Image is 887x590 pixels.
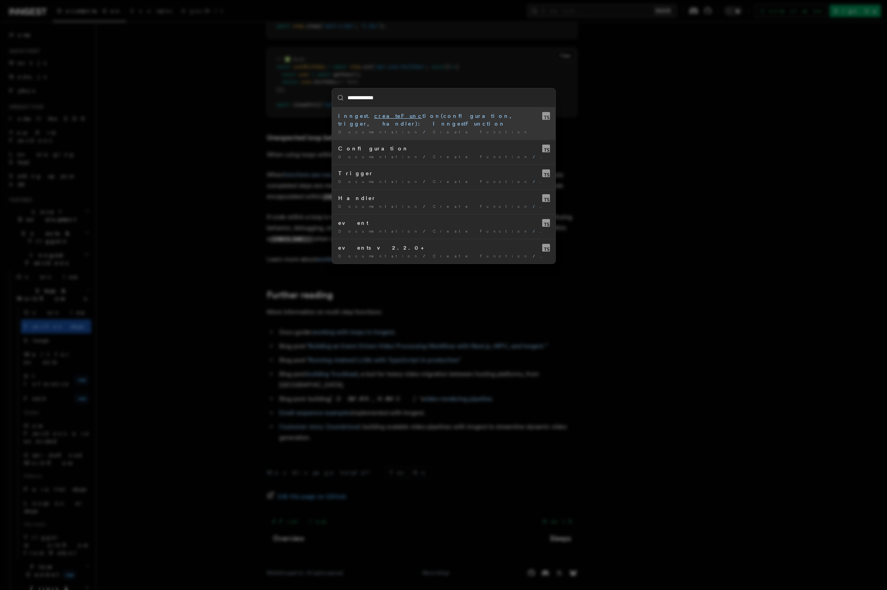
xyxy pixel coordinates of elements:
span: / [423,229,430,233]
span: Create Function [433,229,530,233]
span: Documentation [338,179,420,184]
div: events v2.2.0+ [338,244,549,252]
span: / [533,179,539,184]
div: Trigger [338,169,549,177]
span: Documentation [338,204,420,209]
span: / [423,254,430,258]
span: Documentation [338,129,420,134]
span: / [423,154,430,159]
span: Documentation [338,254,420,258]
span: Create Function [433,204,530,209]
span: / [533,154,539,159]
span: Documentation [338,154,420,159]
span: Create Function [433,179,530,184]
span: Create Function [433,154,530,159]
span: / [533,254,539,258]
span: / [533,229,539,233]
span: Create Function [433,254,530,258]
span: Create Function [433,129,530,134]
div: event [338,219,549,227]
span: / [423,204,430,209]
span: / [423,179,430,184]
span: / [423,129,430,134]
div: Handler [338,194,549,202]
div: Configuration [338,145,549,152]
mark: createFunc [374,113,422,119]
span: / [533,204,539,209]
span: Documentation [338,229,420,233]
div: inngest. tion(configuration, trigger, handler): InngestFunction [338,112,549,128]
